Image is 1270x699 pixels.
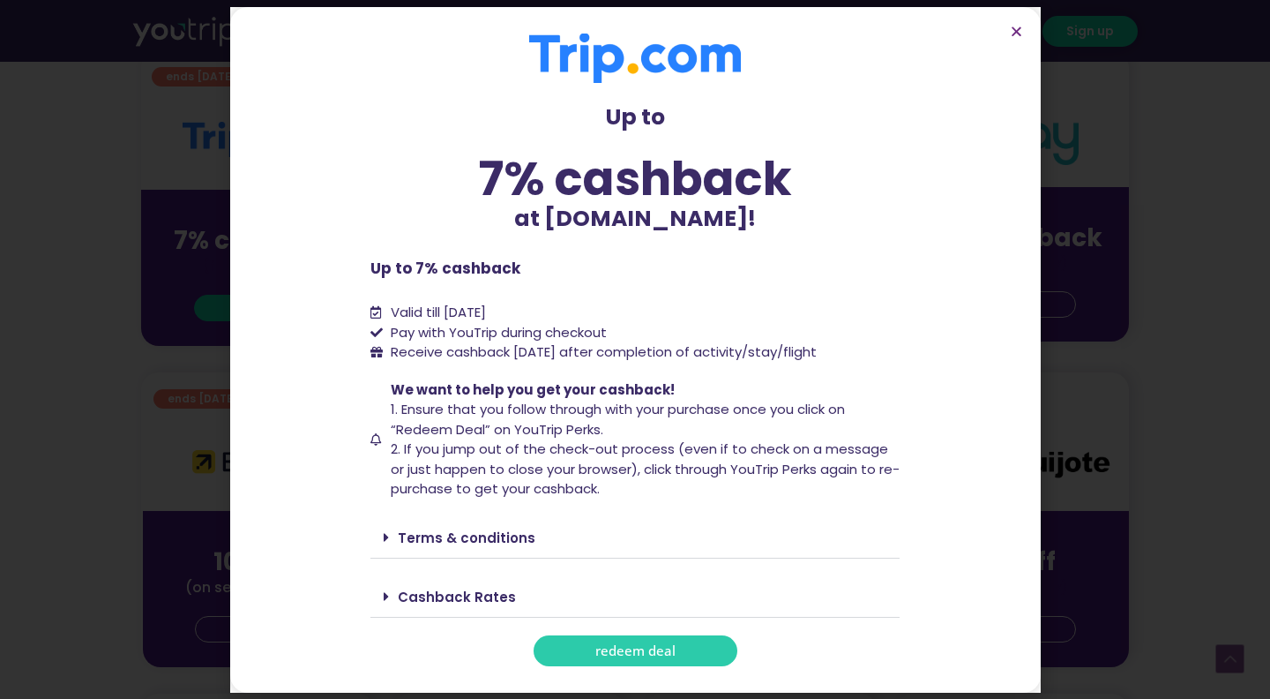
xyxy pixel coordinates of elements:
[370,155,900,202] div: 7% cashback
[370,576,900,618] div: Cashback Rates
[370,517,900,559] div: Terms & conditions
[398,529,535,547] a: Terms & conditions
[391,400,845,439] span: 1. Ensure that you follow through with your purchase once you click on “Redeem Deal” on YouTrip P...
[534,635,737,666] a: redeem deal
[386,323,607,343] span: Pay with YouTrip during checkout
[370,258,520,279] b: Up to 7% cashback
[391,380,675,399] span: We want to help you get your cashback!
[391,303,486,321] span: Valid till [DATE]
[1010,25,1023,38] a: Close
[370,202,900,236] p: at [DOMAIN_NAME]!
[391,342,817,361] span: Receive cashback [DATE] after completion of activity/stay/flight
[398,588,516,606] a: Cashback Rates
[370,101,900,134] p: Up to
[595,644,676,658] span: redeem deal
[391,440,900,498] span: 2. If you jump out of the check-out process (even if to check on a message or just happen to clos...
